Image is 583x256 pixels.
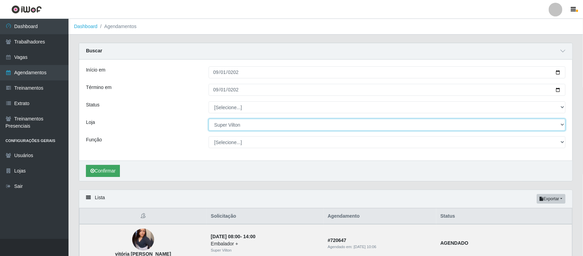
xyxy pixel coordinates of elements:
div: Embalador + [211,240,320,247]
li: Agendamentos [98,23,137,30]
th: Solicitação [207,208,324,225]
label: Início em [86,66,106,74]
img: vitória régia da Silva Gomes [132,229,154,251]
input: 00/00/0000 [209,66,566,78]
nav: breadcrumb [69,19,583,35]
button: Exportar [537,194,566,204]
th: Status [436,208,572,225]
strong: Buscar [86,48,102,53]
strong: - [211,234,256,239]
a: Dashboard [74,24,98,29]
div: Lista [79,190,572,208]
div: Agendado em: [328,244,432,250]
th: Agendamento [324,208,436,225]
div: Super Vilton [211,247,320,253]
input: 00/00/0000 [209,84,566,96]
label: Término em [86,84,112,91]
strong: AGENDADO [441,240,469,246]
label: Status [86,101,100,108]
time: [DATE] 10:06 [354,245,376,249]
strong: # 720647 [328,238,347,243]
label: Função [86,136,102,143]
time: 14:00 [243,234,256,239]
button: Confirmar [86,165,120,177]
label: Loja [86,119,95,126]
time: [DATE] 08:00 [211,234,240,239]
img: CoreUI Logo [11,5,42,14]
